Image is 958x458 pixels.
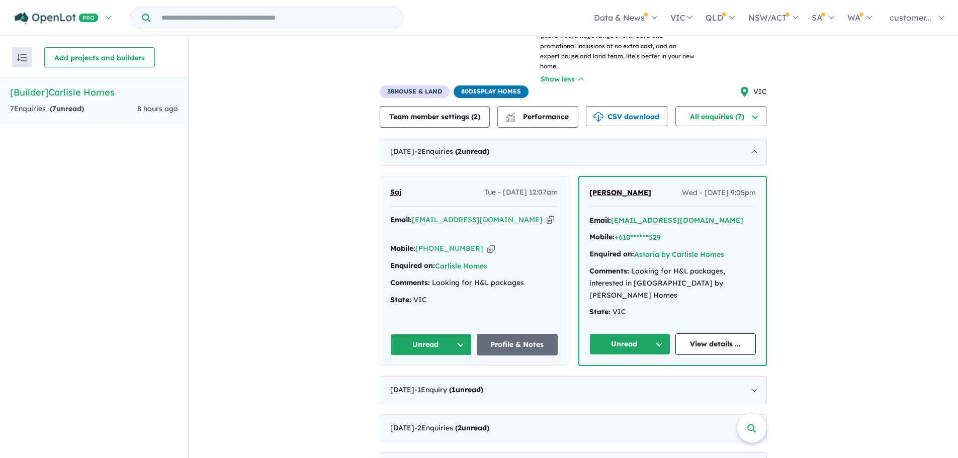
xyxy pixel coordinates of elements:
[454,85,529,98] span: 80 Display Homes
[390,188,401,197] span: Saj
[487,243,495,254] button: Copy
[52,104,56,113] span: 7
[634,250,724,259] a: Astoria by Carlisle Homes
[474,112,478,121] span: 2
[380,106,490,128] button: Team member settings (2)
[390,261,435,270] strong: Enquired on:
[675,333,756,355] a: View details ...
[589,187,651,199] a: [PERSON_NAME]
[589,188,651,197] span: [PERSON_NAME]
[586,106,667,126] button: CSV download
[589,216,611,225] strong: Email:
[589,249,634,258] strong: Enquired on:
[152,7,401,29] input: Try estate name, suburb, builder or developer
[477,334,558,355] a: Profile & Notes
[611,215,743,226] button: [EMAIL_ADDRESS][DOMAIN_NAME]
[390,277,558,289] div: Looking for H&L packages
[435,261,487,270] a: Carlisle Homes
[682,187,756,199] span: Wed - [DATE] 9:05pm
[390,244,415,253] strong: Mobile:
[458,423,462,432] span: 2
[414,423,489,432] span: - 2 Enquir ies
[458,147,462,156] span: 2
[506,112,515,118] img: line-chart.svg
[380,138,767,166] div: [DATE]
[17,54,27,61] img: sort.svg
[412,215,543,224] a: [EMAIL_ADDRESS][DOMAIN_NAME]
[540,73,583,85] button: Show less
[589,333,670,355] button: Unread
[415,244,483,253] a: [PHONE_NUMBER]
[675,106,766,126] button: All enquiries (7)
[449,385,483,394] strong: ( unread)
[414,385,483,394] span: - 1 Enquir y
[50,104,84,113] strong: ( unread)
[10,103,84,115] div: 7 Enquir ies
[455,423,489,432] strong: ( unread)
[380,414,767,442] div: [DATE]
[753,86,767,98] span: VIC
[890,13,931,23] span: customer...
[15,12,99,25] img: Openlot PRO Logo White
[484,187,558,199] span: Tue - [DATE] 12:07am
[10,85,178,99] h5: [Builder] Carlisle Homes
[589,265,756,301] div: Looking for H&L packages, interested in [GEOGRAPHIC_DATA] by [PERSON_NAME] Homes
[137,104,178,113] span: 8 hours ago
[390,278,430,287] strong: Comments:
[380,85,450,98] span: 38 House & Land
[505,116,515,122] img: bar-chart.svg
[634,249,724,260] button: Astoria by Carlisle Homes
[452,385,456,394] span: 1
[455,147,489,156] strong: ( unread)
[390,187,401,199] a: Saj
[414,147,489,156] span: - 2 Enquir ies
[390,334,472,355] button: Unread
[390,295,411,304] strong: State:
[390,215,412,224] strong: Email:
[44,47,155,67] button: Add projects and builders
[390,294,558,306] div: VIC
[589,307,611,316] strong: State:
[593,112,603,122] img: download icon
[435,261,487,271] button: Carlisle Homes
[589,306,756,318] div: VIC
[589,266,629,276] strong: Comments:
[547,215,554,225] button: Copy
[589,232,615,241] strong: Mobile:
[507,112,569,121] span: Performance
[380,376,767,404] div: [DATE]
[497,106,578,128] button: Performance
